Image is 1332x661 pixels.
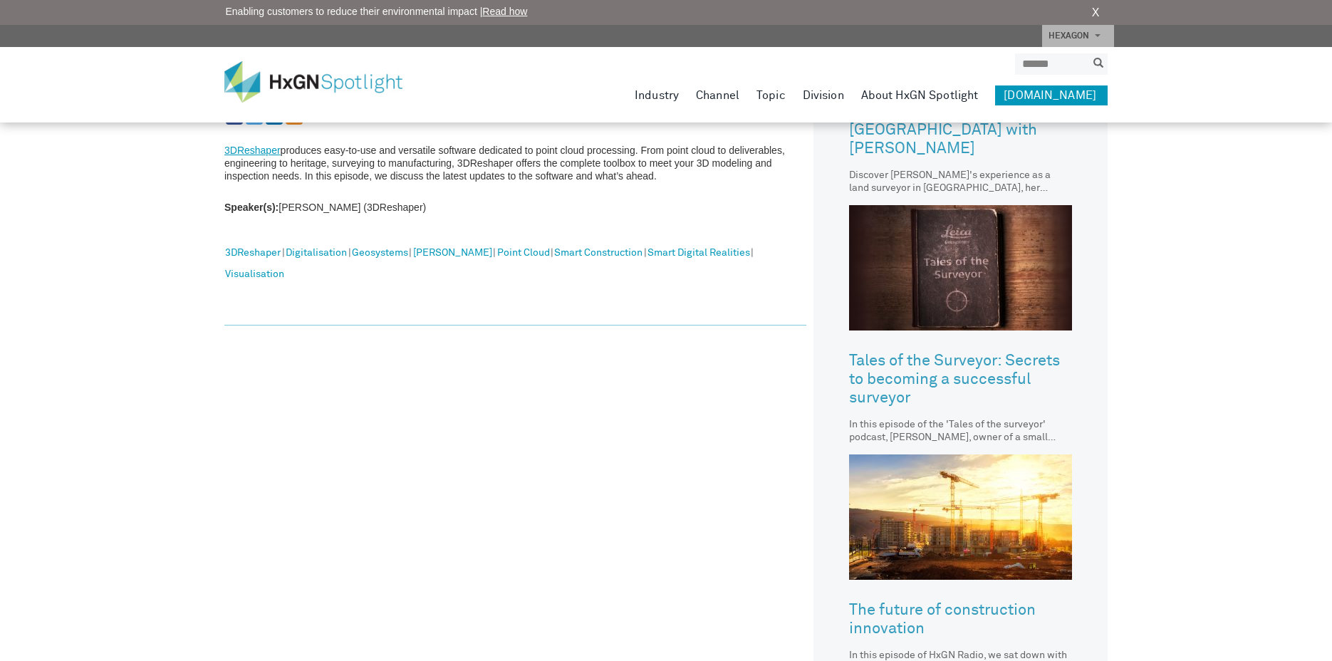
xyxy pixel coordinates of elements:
div: | | | | | | | [224,232,806,296]
a: Industry [635,85,679,105]
a: About HxGN Spotlight [861,85,979,105]
img: HxGN Spotlight [224,61,424,103]
a: 3DReshaper [224,145,281,156]
a: Read how [482,6,527,17]
a: Tales of the Surveyor: Secrets to becoming a successful surveyor [849,341,1072,418]
a: Channel [696,85,739,105]
img: Tales of the Surveyor: Secrets to becoming a successful surveyor [849,205,1072,330]
div: In this episode of the 'Tales of the surveyor' podcast, [PERSON_NAME], owner of a small surveying... [849,418,1072,444]
a: [DOMAIN_NAME] [995,85,1108,105]
a: Smart Construction [554,244,642,263]
a: Visualisation [225,266,284,284]
div: Discover [PERSON_NAME]'s experience as a land surveyor in [GEOGRAPHIC_DATA], her embrace of techn... [849,169,1072,194]
a: Topic [756,85,786,105]
span: Enabling customers to reduce their environmental impact | [226,4,528,19]
p: [PERSON_NAME] (3DReshaper) [224,201,806,214]
a: 3DReshaper [225,244,281,263]
a: [PERSON_NAME] [413,244,492,263]
a: Women in tech: Surveying [GEOGRAPHIC_DATA] with [PERSON_NAME] [849,92,1072,169]
a: Point Cloud [497,244,550,263]
p: produces easy-to-use and versatile software dedicated to point cloud processing. From point cloud... [224,144,806,182]
strong: Speaker(s): [224,202,279,213]
a: Digitalisation [286,244,347,263]
a: Smart Digital Realities [647,244,750,263]
a: X [1092,4,1100,21]
a: The future of construction innovation [849,590,1072,649]
img: The future of construction innovation [849,454,1072,580]
a: Division [803,85,844,105]
a: Geosystems [352,244,408,263]
a: HEXAGON [1042,25,1114,47]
